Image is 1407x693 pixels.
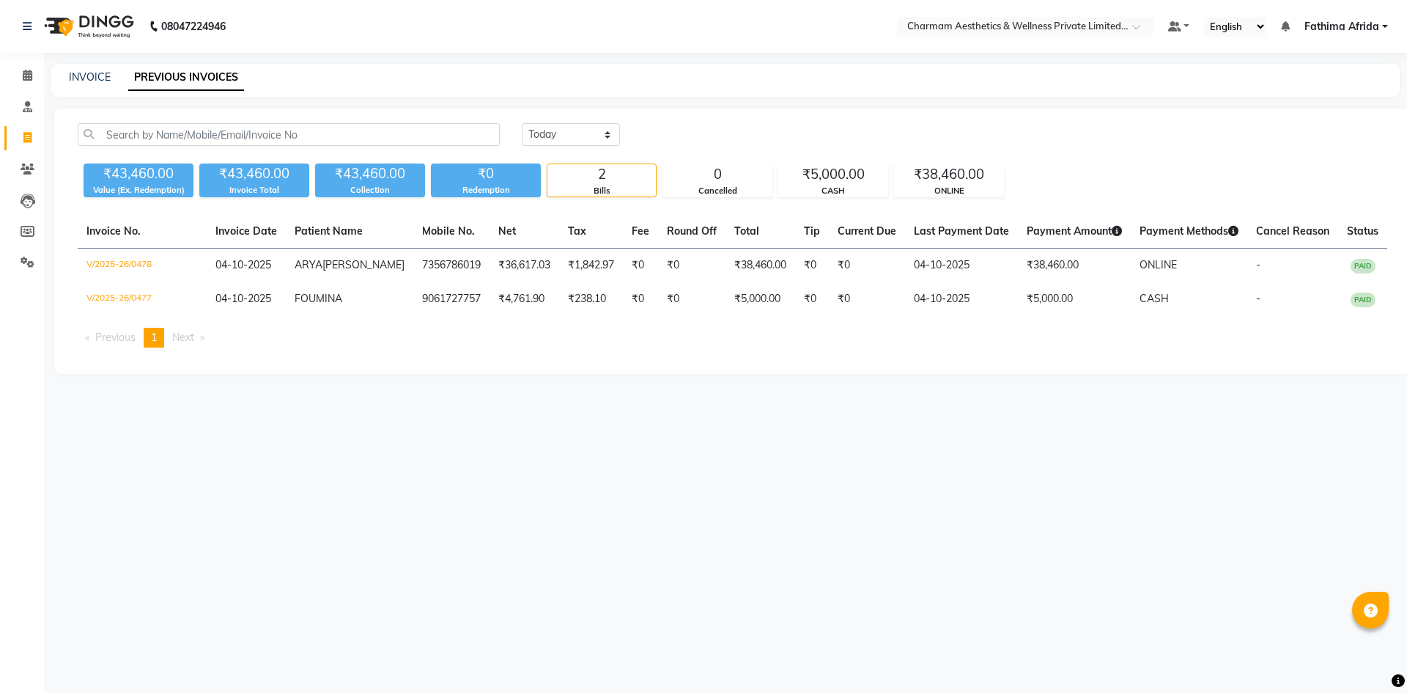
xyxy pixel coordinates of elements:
span: PAID [1351,293,1375,307]
span: Mobile No. [422,224,475,238]
div: ₹0 [431,164,541,184]
div: ₹43,460.00 [199,164,309,184]
nav: Pagination [78,328,1387,348]
td: V/2025-26/0477 [78,282,207,316]
td: ₹4,761.90 [490,282,559,316]
span: Invoice Date [215,224,277,238]
span: Invoice No. [86,224,141,238]
span: Tax [568,224,586,238]
div: Collection [315,184,425,197]
span: Fee [632,224,649,238]
td: 9061727757 [413,282,490,316]
div: ₹5,000.00 [779,164,887,185]
td: ₹1,842.97 [559,249,623,283]
span: [PERSON_NAME] [322,258,405,271]
td: V/2025-26/0478 [78,249,207,283]
span: Next [172,331,194,344]
div: Bills [547,185,656,197]
span: 1 [151,331,157,344]
div: Cancelled [663,185,772,197]
div: Value (Ex. Redemption) [84,184,193,197]
td: 7356786019 [413,249,490,283]
b: 08047224946 [161,6,226,47]
div: ₹38,460.00 [895,164,1003,185]
td: ₹0 [829,282,905,316]
div: CASH [779,185,887,197]
span: Patient Name [295,224,363,238]
span: Last Payment Date [914,224,1009,238]
span: Fathima Afrida [1304,19,1379,34]
span: FOUMINA [295,292,342,305]
span: Payment Methods [1140,224,1238,238]
td: ₹5,000.00 [1018,282,1131,316]
td: ₹5,000.00 [725,282,795,316]
span: CASH [1140,292,1169,305]
span: Current Due [838,224,896,238]
span: - [1256,258,1260,271]
div: 2 [547,164,656,185]
span: Cancel Reason [1256,224,1329,238]
span: Payment Amount [1027,224,1122,238]
a: INVOICE [69,70,111,84]
span: Status [1347,224,1378,238]
span: 04-10-2025 [215,258,271,271]
div: 0 [663,164,772,185]
input: Search by Name/Mobile/Email/Invoice No [78,123,500,146]
div: Redemption [431,184,541,197]
td: ₹38,460.00 [725,249,795,283]
div: ₹43,460.00 [84,164,193,184]
td: ₹36,617.03 [490,249,559,283]
td: ₹0 [658,282,725,316]
div: ₹43,460.00 [315,164,425,184]
td: 04-10-2025 [905,249,1018,283]
td: ₹0 [795,249,829,283]
td: ₹238.10 [559,282,623,316]
td: ₹0 [795,282,829,316]
span: Previous [95,331,136,344]
td: ₹0 [658,249,725,283]
span: Net [498,224,516,238]
div: ONLINE [895,185,1003,197]
span: 04-10-2025 [215,292,271,305]
div: Invoice Total [199,184,309,197]
span: PAID [1351,259,1375,274]
span: Total [734,224,759,238]
td: ₹0 [623,249,658,283]
a: PREVIOUS INVOICES [128,65,244,91]
span: Round Off [667,224,717,238]
td: ₹0 [623,282,658,316]
span: ONLINE [1140,258,1177,271]
td: ₹38,460.00 [1018,249,1131,283]
img: logo [37,6,138,47]
span: ARYA [295,258,322,271]
span: Tip [804,224,820,238]
span: - [1256,292,1260,305]
td: ₹0 [829,249,905,283]
td: 04-10-2025 [905,282,1018,316]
